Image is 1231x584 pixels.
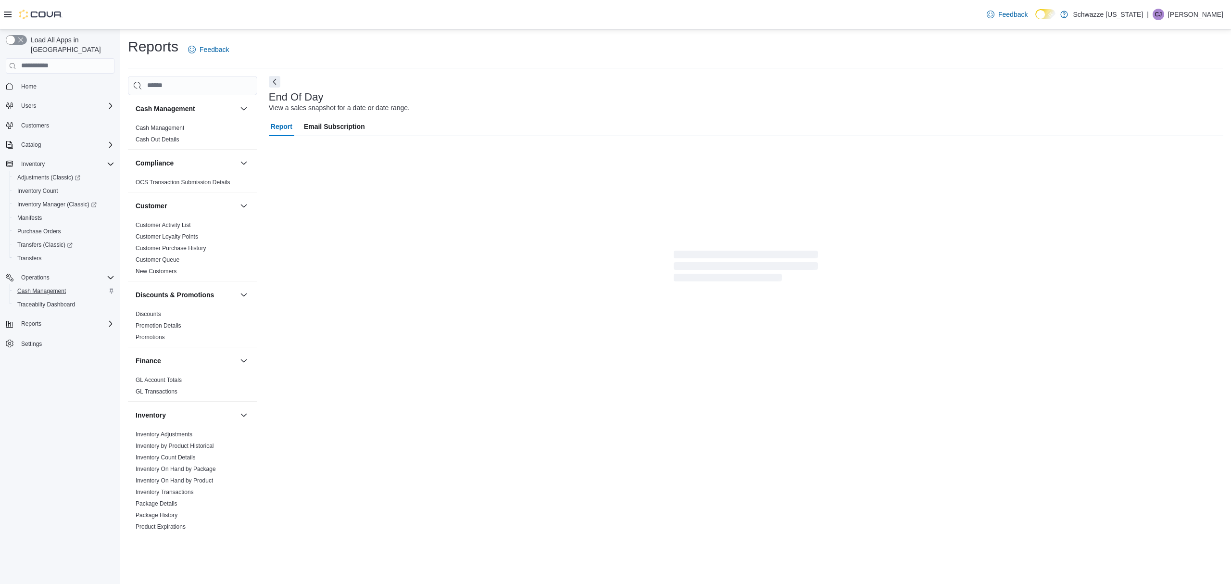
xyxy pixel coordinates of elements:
a: Settings [17,338,46,350]
span: Reports [17,318,114,330]
span: Inventory by Product Historical [136,442,214,450]
span: Feedback [998,10,1028,19]
span: Loading [674,253,818,283]
button: Compliance [136,158,236,168]
span: Feedback [200,45,229,54]
span: Package History [136,511,177,519]
a: Inventory Count Details [136,454,196,461]
a: Cash Management [13,285,70,297]
a: Adjustments (Classic) [13,172,84,183]
button: Next [269,76,280,88]
button: Discounts & Promotions [238,289,250,301]
a: Adjustments (Classic) [10,171,118,184]
button: Cash Management [10,284,118,298]
a: Customers [17,120,53,131]
button: Reports [17,318,45,330]
span: Transfers [17,254,41,262]
a: Product Expirations [136,523,186,530]
a: Inventory Manager (Classic) [10,198,118,211]
a: GL Transactions [136,388,177,395]
a: Home [17,81,40,92]
span: Customer Queue [136,256,179,264]
button: Cash Management [238,103,250,114]
button: Customer [136,201,236,211]
a: Inventory Manager (Classic) [13,199,100,210]
span: Customer Purchase History [136,244,206,252]
h3: Inventory [136,410,166,420]
span: Load All Apps in [GEOGRAPHIC_DATA] [27,35,114,54]
a: Traceabilty Dashboard [13,299,79,310]
span: Operations [21,274,50,281]
button: Inventory [238,409,250,421]
span: Purchase Orders [13,226,114,237]
a: Inventory Adjustments [136,431,192,438]
span: Transfers (Classic) [13,239,114,251]
span: Email Subscription [304,117,365,136]
span: Transfers [13,253,114,264]
span: Cash Management [17,287,66,295]
span: Operations [17,272,114,283]
p: | [1147,9,1149,20]
span: Report [271,117,292,136]
a: Inventory Transactions [136,489,194,495]
h1: Reports [128,37,178,56]
span: Promotions [136,333,165,341]
button: Finance [136,356,236,366]
span: Home [17,80,114,92]
a: Feedback [184,40,233,59]
span: Traceabilty Dashboard [13,299,114,310]
h3: Compliance [136,158,174,168]
button: Purchase Orders [10,225,118,238]
div: Customer [128,219,257,281]
button: Home [2,79,118,93]
div: Compliance [128,177,257,192]
span: Inventory [21,160,45,168]
span: Inventory On Hand by Product [136,477,213,484]
a: Customer Queue [136,256,179,263]
h3: Customer [136,201,167,211]
button: Transfers [10,252,118,265]
span: Inventory Manager (Classic) [13,199,114,210]
a: Discounts [136,311,161,317]
button: Inventory [17,158,49,170]
a: Transfers (Classic) [10,238,118,252]
a: Customer Activity List [136,222,191,229]
span: Product Expirations [136,523,186,531]
a: Purchase Orders [13,226,65,237]
button: Finance [238,355,250,367]
h3: Cash Management [136,104,195,114]
button: Inventory [2,157,118,171]
span: Promotion Details [136,322,181,330]
button: Reports [2,317,118,330]
span: Manifests [13,212,114,224]
h3: Finance [136,356,161,366]
span: Cash Management [136,124,184,132]
a: Manifests [13,212,46,224]
span: Transfers (Classic) [17,241,73,249]
span: Reports [21,320,41,328]
a: Inventory by Product Historical [136,443,214,449]
span: Users [21,102,36,110]
span: Inventory [17,158,114,170]
button: Inventory [136,410,236,420]
span: Customers [21,122,49,129]
button: Discounts & Promotions [136,290,236,300]
span: Inventory Transactions [136,488,194,496]
span: Manifests [17,214,42,222]
span: Inventory On Hand by Package [136,465,216,473]
h3: End Of Day [269,91,324,103]
p: [PERSON_NAME] [1168,9,1223,20]
a: Feedback [983,5,1031,24]
span: Inventory Manager (Classic) [17,201,97,208]
a: Inventory On Hand by Package [136,466,216,472]
span: Settings [17,337,114,349]
a: Package History [136,512,177,519]
span: Users [17,100,114,112]
span: CJ [1155,9,1162,20]
a: Cash Out Details [136,136,179,143]
button: Operations [17,272,53,283]
span: Cash Management [13,285,114,297]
